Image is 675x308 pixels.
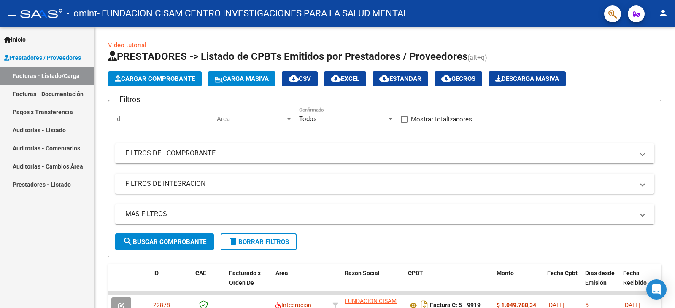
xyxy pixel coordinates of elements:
app-download-masive: Descarga masiva de comprobantes (adjuntos) [489,71,566,86]
span: Fecha Cpbt [547,270,578,276]
datatable-header-cell: Facturado x Orden De [226,264,272,301]
span: ID [153,270,159,276]
button: Borrar Filtros [221,233,297,250]
datatable-header-cell: Area [272,264,329,301]
mat-icon: cloud_download [379,73,389,83]
span: Area [275,270,288,276]
mat-panel-title: MAS FILTROS [125,209,634,219]
button: EXCEL [324,71,366,86]
mat-icon: cloud_download [289,73,299,83]
datatable-header-cell: CPBT [405,264,493,301]
mat-expansion-panel-header: FILTROS DEL COMPROBANTE [115,143,654,163]
mat-expansion-panel-header: FILTROS DE INTEGRACION [115,174,654,194]
mat-icon: cloud_download [441,73,451,83]
datatable-header-cell: Días desde Emisión [582,264,620,301]
datatable-header-cell: Fecha Recibido [620,264,658,301]
button: Cargar Comprobante [108,71,202,86]
span: Mostrar totalizadores [411,114,472,124]
span: - FUNDACION CISAM CENTRO INVESTIGACIONES PARA LA SALUD MENTAL [97,4,408,23]
button: Gecros [435,71,482,86]
datatable-header-cell: Fecha Cpbt [544,264,582,301]
span: Días desde Emisión [585,270,615,286]
button: Descarga Masiva [489,71,566,86]
a: Video tutorial [108,41,146,49]
button: Buscar Comprobante [115,233,214,250]
span: Prestadores / Proveedores [4,53,81,62]
datatable-header-cell: Razón Social [341,264,405,301]
datatable-header-cell: CAE [192,264,226,301]
span: Cargar Comprobante [115,75,195,83]
button: Estandar [373,71,428,86]
mat-icon: menu [7,8,17,18]
div: Open Intercom Messenger [646,279,667,300]
span: Facturado x Orden De [229,270,261,286]
datatable-header-cell: Monto [493,264,544,301]
span: Monto [497,270,514,276]
mat-icon: delete [228,236,238,246]
span: Razón Social [345,270,380,276]
span: CPBT [408,270,423,276]
button: CSV [282,71,318,86]
mat-expansion-panel-header: MAS FILTROS [115,204,654,224]
span: - omint [67,4,97,23]
span: CSV [289,75,311,83]
span: Gecros [441,75,475,83]
span: Borrar Filtros [228,238,289,246]
mat-panel-title: FILTROS DEL COMPROBANTE [125,149,634,158]
span: PRESTADORES -> Listado de CPBTs Emitidos por Prestadores / Proveedores [108,51,467,62]
mat-icon: search [123,236,133,246]
span: CAE [195,270,206,276]
span: Area [217,115,285,123]
span: Buscar Comprobante [123,238,206,246]
span: Todos [299,115,317,123]
h3: Filtros [115,94,144,105]
span: Estandar [379,75,421,83]
span: EXCEL [331,75,359,83]
span: Fecha Recibido [623,270,647,286]
span: Carga Masiva [215,75,269,83]
mat-icon: person [658,8,668,18]
button: Carga Masiva [208,71,275,86]
mat-icon: cloud_download [331,73,341,83]
span: Descarga Masiva [495,75,559,83]
span: (alt+q) [467,54,487,62]
span: Inicio [4,35,26,44]
mat-panel-title: FILTROS DE INTEGRACION [125,179,634,188]
datatable-header-cell: ID [150,264,192,301]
